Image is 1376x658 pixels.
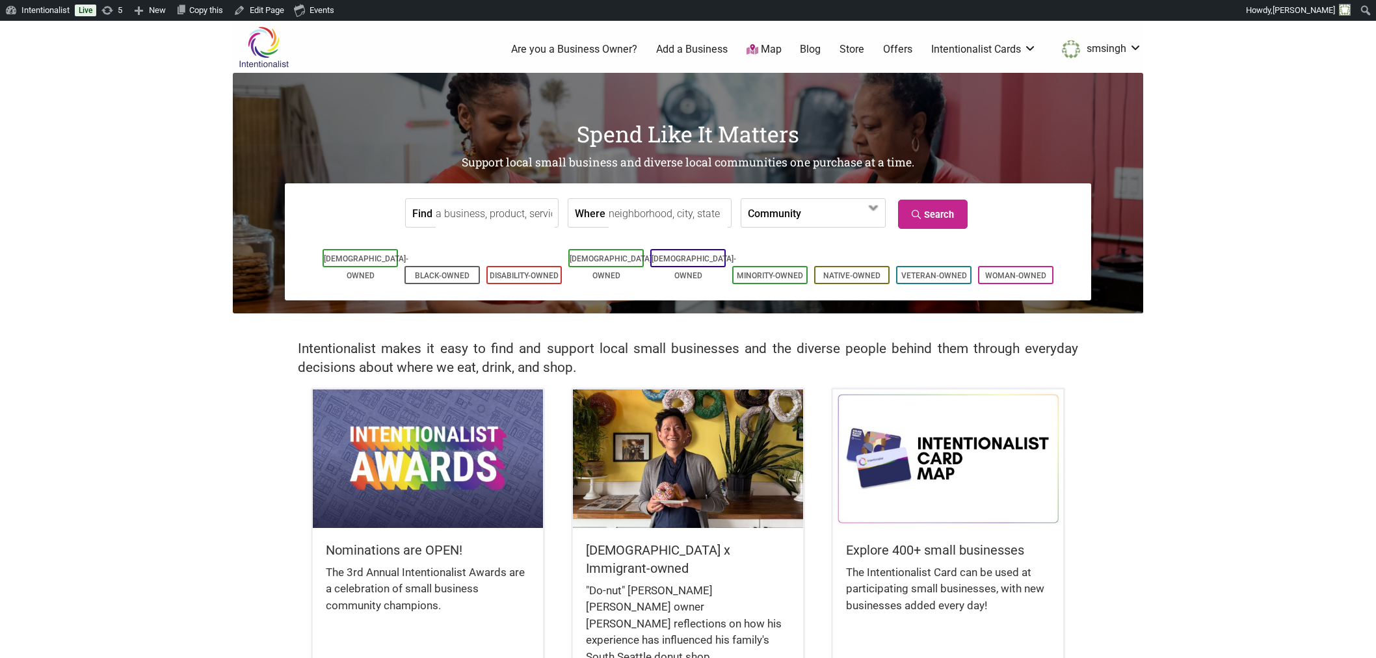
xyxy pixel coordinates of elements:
[846,541,1050,559] h5: Explore 400+ small businesses
[570,254,654,280] a: [DEMOGRAPHIC_DATA]-Owned
[985,271,1046,280] a: Woman-Owned
[586,541,790,577] h5: [DEMOGRAPHIC_DATA] x Immigrant-owned
[233,26,295,68] img: Intentionalist
[901,271,967,280] a: Veteran-Owned
[324,254,408,280] a: [DEMOGRAPHIC_DATA]-Owned
[436,199,555,228] input: a business, product, service
[511,42,637,57] a: Are you a Business Owner?
[609,199,728,228] input: neighborhood, city, state
[931,42,1037,57] a: Intentionalist Cards
[823,271,880,280] a: Native-Owned
[737,271,803,280] a: Minority-Owned
[75,5,96,16] a: Live
[233,155,1143,171] h2: Support local small business and diverse local communities one purchase at a time.
[326,564,530,627] div: The 3rd Annual Intentionalist Awards are a celebration of small business community champions.
[748,199,801,227] label: Community
[1273,5,1335,15] span: [PERSON_NAME]
[326,541,530,559] h5: Nominations are OPEN!
[800,42,821,57] a: Blog
[313,389,543,527] img: Intentionalist Awards
[846,564,1050,627] div: The Intentionalist Card can be used at participating small businesses, with new businesses added ...
[747,42,782,57] a: Map
[412,199,432,227] label: Find
[1055,38,1142,61] a: smsingh
[652,254,736,280] a: [DEMOGRAPHIC_DATA]-Owned
[833,389,1063,527] img: Intentionalist Card Map
[233,118,1143,150] h1: Spend Like It Matters
[883,42,912,57] a: Offers
[490,271,559,280] a: Disability-Owned
[840,42,864,57] a: Store
[415,271,470,280] a: Black-Owned
[298,339,1078,377] h2: Intentionalist makes it easy to find and support local small businesses and the diverse people be...
[898,200,968,229] a: Search
[656,42,728,57] a: Add a Business
[575,199,605,227] label: Where
[573,389,803,527] img: King Donuts - Hong Chhuor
